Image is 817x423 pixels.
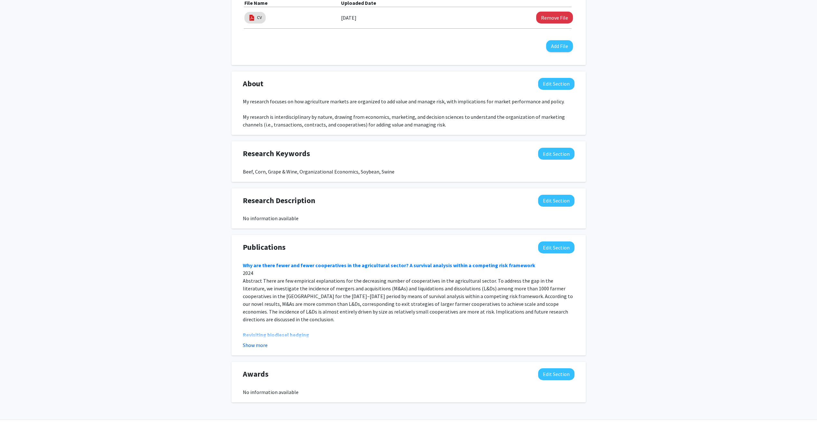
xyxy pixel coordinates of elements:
div: My research focuses on how agriculture markets are organized to add value and manage risk, with i... [243,98,575,128]
button: Edit Awards [538,368,575,380]
button: Show more [243,341,268,349]
span: Awards [243,368,269,380]
a: Revisiting biodiesel hedging [243,332,309,338]
span: Research Keywords [243,148,310,159]
div: Beef, Corn, Grape & Wine, Organizational Economics, Soybean, Swine [243,168,575,175]
button: Edit Research Keywords [538,148,575,160]
span: Research Description [243,195,315,206]
label: [DATE] [341,12,356,23]
span: About [243,78,263,89]
a: CV [257,14,262,21]
button: Add File [546,40,573,52]
button: Edit Publications [538,241,575,253]
a: Why are there fewer and fewer cooperatives in the agricultural sector? A survival analysis within... [243,262,535,268]
button: Remove CV File [536,12,573,23]
button: Edit About [538,78,575,90]
button: Edit Research Description [538,195,575,207]
iframe: Chat [5,394,27,418]
div: No information available [243,214,575,222]
div: No information available [243,388,575,396]
img: pdf_icon.png [248,14,255,21]
span: Publications [243,241,286,253]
